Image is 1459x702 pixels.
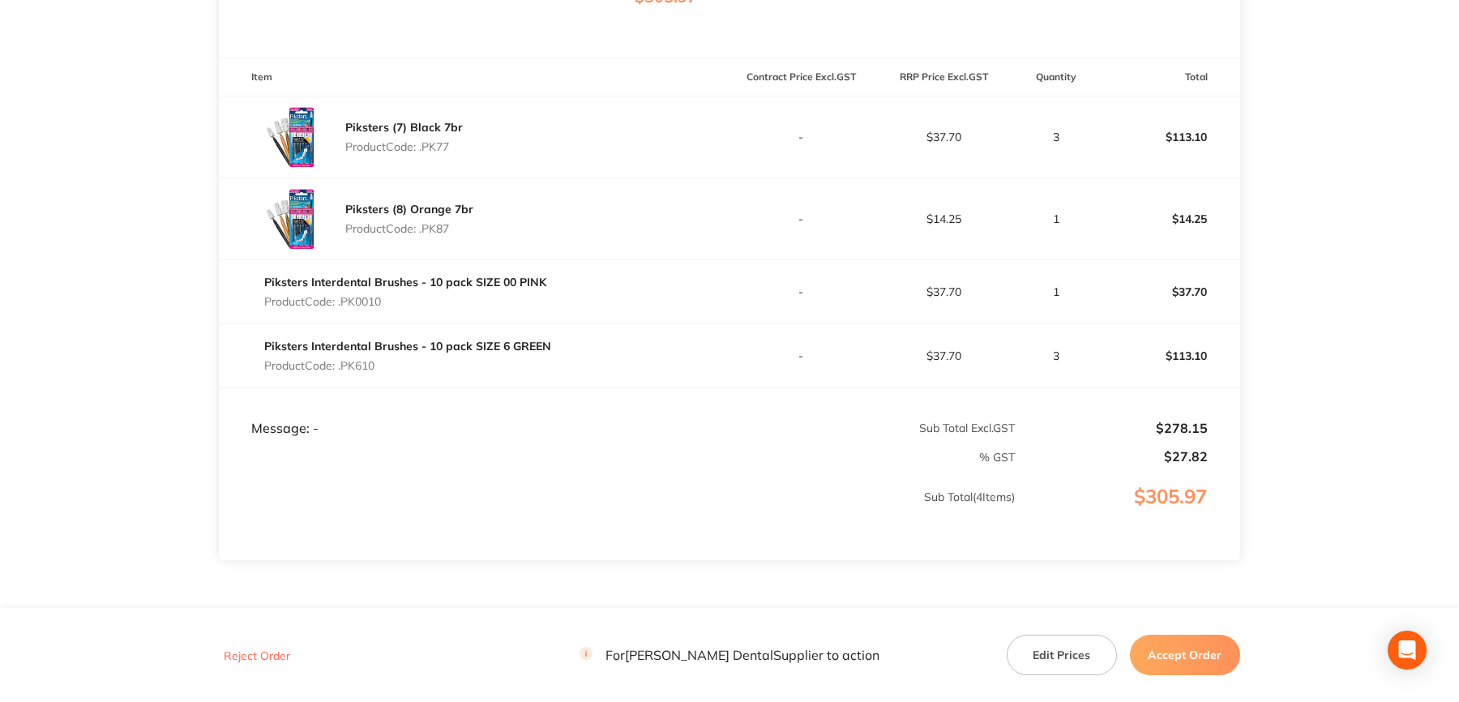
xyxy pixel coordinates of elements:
[1016,349,1097,362] p: 3
[1130,635,1240,675] button: Accept Order
[1016,58,1097,96] th: Quantity
[1016,131,1097,143] p: 3
[264,295,546,308] p: Product Code: .PK0010
[220,451,1015,464] p: % GST
[872,58,1015,96] th: RRP Price Excl. GST
[1016,486,1239,541] p: $305.97
[264,359,551,372] p: Product Code: .PK610
[220,490,1015,536] p: Sub Total ( 4 Items)
[345,222,473,235] p: Product Code: .PK87
[1007,635,1117,675] button: Edit Prices
[219,388,729,437] td: Message: -
[345,202,473,216] a: Piksters (8) Orange 7br
[264,339,551,353] a: Piksters Interdental Brushes - 10 pack SIZE 6 GREEN
[251,96,332,178] img: OXV6czNxZA
[730,285,871,298] p: -
[1098,272,1239,311] p: $37.70
[729,58,872,96] th: Contract Price Excl. GST
[730,422,1015,434] p: Sub Total Excl. GST
[580,648,879,663] p: For [PERSON_NAME] Dental Supplier to action
[873,285,1014,298] p: $37.70
[219,58,729,96] th: Item
[1016,449,1208,464] p: $27.82
[730,349,871,362] p: -
[730,131,871,143] p: -
[1388,631,1427,670] div: Open Intercom Messenger
[345,140,463,153] p: Product Code: .PK77
[873,212,1014,225] p: $14.25
[1016,421,1208,435] p: $278.15
[1098,199,1239,238] p: $14.25
[873,349,1014,362] p: $37.70
[219,648,295,663] button: Reject Order
[1098,118,1239,156] p: $113.10
[345,120,463,135] a: Piksters (7) Black 7br
[264,275,546,289] a: Piksters Interdental Brushes - 10 pack SIZE 00 PINK
[1097,58,1240,96] th: Total
[1098,336,1239,375] p: $113.10
[730,212,871,225] p: -
[1016,212,1097,225] p: 1
[1016,285,1097,298] p: 1
[251,178,332,259] img: aGxzbHhveQ
[873,131,1014,143] p: $37.70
